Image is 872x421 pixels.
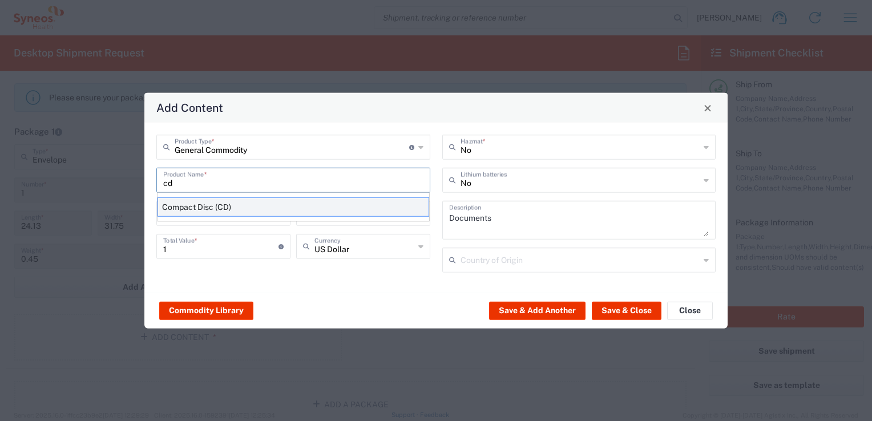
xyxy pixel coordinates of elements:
div: Compact Disc (CD) [158,197,429,217]
button: Close [700,100,716,116]
button: Close [667,301,713,319]
h4: Add Content [156,99,223,116]
button: Commodity Library [159,301,253,319]
button: Save & Close [592,301,661,319]
button: Save & Add Another [489,301,586,319]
